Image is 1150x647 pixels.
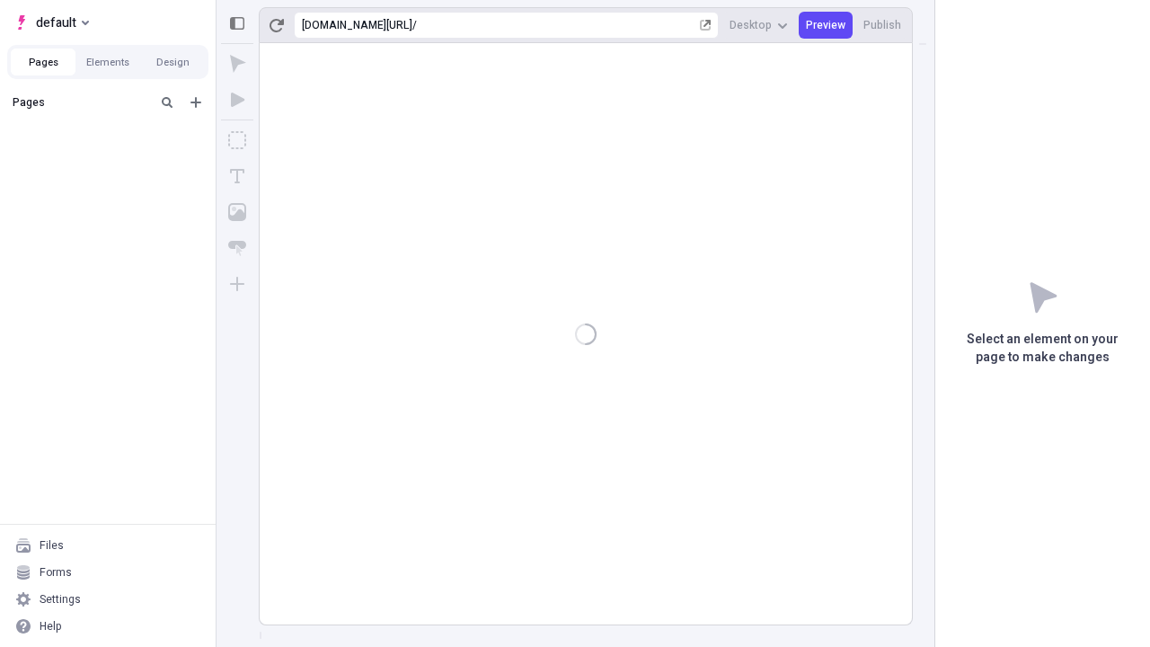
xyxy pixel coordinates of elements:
button: Pages [11,49,75,75]
span: default [36,12,76,33]
button: Publish [856,12,908,39]
button: Box [221,124,253,156]
div: Pages [13,95,149,110]
button: Elements [75,49,140,75]
div: / [412,18,417,32]
span: Publish [863,18,901,32]
div: Files [40,538,64,553]
button: Image [221,196,253,228]
button: Text [221,160,253,192]
div: Forms [40,565,72,580]
button: Design [140,49,205,75]
button: Button [221,232,253,264]
div: [URL][DOMAIN_NAME] [302,18,412,32]
div: Settings [40,592,81,607]
button: Add new [185,92,207,113]
button: Preview [799,12,853,39]
div: Help [40,619,62,634]
button: Select site [7,9,96,36]
span: Preview [806,18,845,32]
p: Select an element on your page to make changes [935,331,1150,367]
button: Desktop [722,12,795,39]
span: Desktop [730,18,772,32]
